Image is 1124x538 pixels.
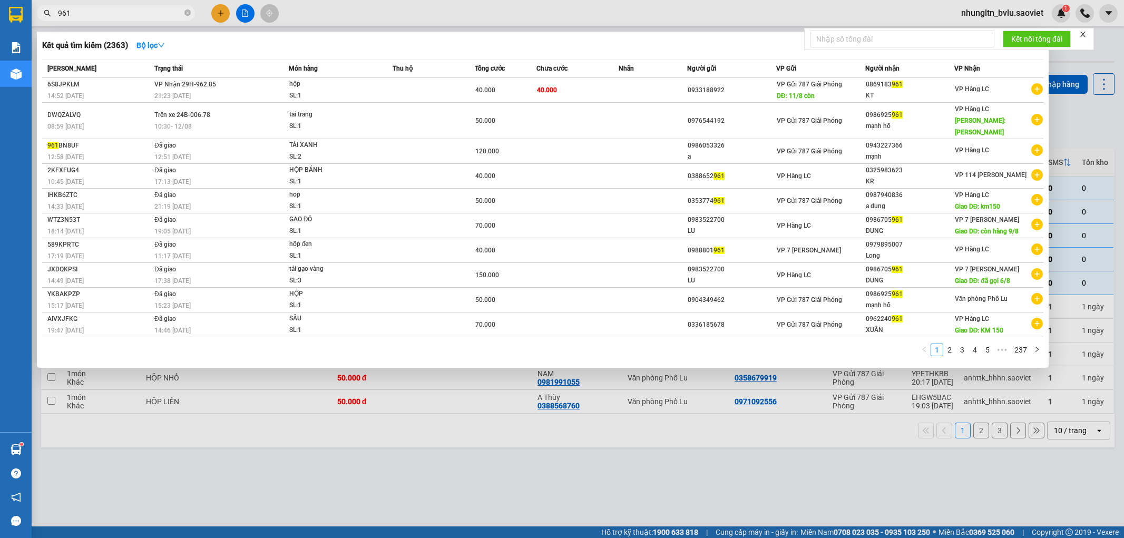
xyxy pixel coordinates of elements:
[11,492,21,502] span: notification
[154,252,191,260] span: 11:17 [DATE]
[289,275,368,287] div: SL: 3
[866,250,954,261] div: Long
[289,239,368,250] div: hôp đen
[777,81,842,88] span: VP Gửi 787 Giải Phóng
[866,214,954,226] div: 0986705
[944,344,955,356] a: 2
[537,86,557,94] span: 40.000
[865,65,900,72] span: Người nhận
[777,117,842,124] span: VP Gửi 787 Giải Phóng
[777,172,811,180] span: VP Hàng LC
[810,31,994,47] input: Nhập số tổng đài
[866,289,954,300] div: 0986925
[892,81,903,88] span: 961
[475,197,495,204] span: 50.000
[47,203,84,210] span: 14:33 [DATE]
[1031,318,1043,329] span: plus-circle
[866,110,954,121] div: 0986925
[1031,344,1043,356] button: right
[154,327,191,334] span: 14:46 [DATE]
[11,69,22,80] img: warehouse-icon
[289,164,368,176] div: HỘP BÁNH
[289,176,368,188] div: SL: 1
[943,344,956,356] li: 2
[47,302,84,309] span: 15:17 [DATE]
[714,197,725,204] span: 961
[918,344,931,356] button: left
[688,275,776,286] div: LU
[47,228,84,235] span: 18:14 [DATE]
[1031,219,1043,230] span: plus-circle
[1011,344,1030,356] a: 237
[892,111,903,119] span: 961
[688,195,776,207] div: 0353774
[289,214,368,226] div: GAO ĐỎ
[1031,293,1043,305] span: plus-circle
[47,264,151,275] div: JXDQKPSI
[688,226,776,237] div: LU
[154,142,176,149] span: Đã giao
[955,117,1005,136] span: [PERSON_NAME]: [PERSON_NAME]
[154,123,192,130] span: 10:30 - 12/08
[154,302,191,309] span: 15:23 [DATE]
[1031,114,1043,125] span: plus-circle
[866,190,954,201] div: 0987940836
[619,65,634,72] span: Nhãn
[47,252,84,260] span: 17:19 [DATE]
[9,7,23,23] img: logo-vxr
[44,9,51,17] span: search
[688,115,776,126] div: 0976544192
[955,228,1019,235] span: Giao DĐ: còn hàng 9/8
[536,65,568,72] span: Chưa cước
[892,266,903,273] span: 961
[154,277,191,285] span: 17:38 [DATE]
[956,344,969,356] li: 3
[955,105,989,113] span: VP Hàng LC
[955,191,989,199] span: VP Hàng LC
[969,344,981,356] a: 4
[866,79,954,90] div: 0869183
[47,190,151,201] div: IHKB6ZTC
[931,344,943,356] li: 1
[866,275,954,286] div: DUNG
[47,142,58,149] span: 961
[866,140,954,151] div: 0943227366
[47,277,84,285] span: 14:49 [DATE]
[777,148,842,155] span: VP Gửi 787 Giải Phóng
[154,191,176,199] span: Đã giao
[289,313,368,325] div: SẦU
[47,239,151,250] div: 589KPRTC
[47,178,84,185] span: 10:45 [DATE]
[892,315,903,322] span: 961
[475,148,499,155] span: 120.000
[475,117,495,124] span: 50.000
[289,325,368,336] div: SL: 1
[956,344,968,356] a: 3
[981,344,994,356] li: 5
[866,151,954,162] div: mạnh
[866,201,954,212] div: a dung
[866,121,954,132] div: mạnh hổ
[289,300,368,311] div: SL: 1
[289,90,368,102] div: SL: 1
[921,346,927,353] span: left
[289,109,368,121] div: tai trang
[955,171,1027,179] span: VP 114 [PERSON_NAME]
[955,315,989,322] span: VP Hàng LC
[154,241,176,248] span: Đã giao
[777,296,842,304] span: VP Gửi 787 Giải Phóng
[1011,33,1062,45] span: Kết nối tổng đài
[154,92,191,100] span: 21:23 [DATE]
[1031,268,1043,280] span: plus-circle
[954,65,980,72] span: VP Nhận
[955,295,1008,302] span: Văn phòng Phố Lu
[866,165,954,176] div: 0325983623
[475,65,505,72] span: Tổng cước
[994,344,1011,356] span: •••
[47,123,84,130] span: 08:59 [DATE]
[289,151,368,163] div: SL: 2
[42,40,128,51] h3: Kết quả tìm kiếm ( 2363 )
[136,41,165,50] strong: Bộ lọc
[955,146,989,154] span: VP Hàng LC
[11,468,21,478] span: question-circle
